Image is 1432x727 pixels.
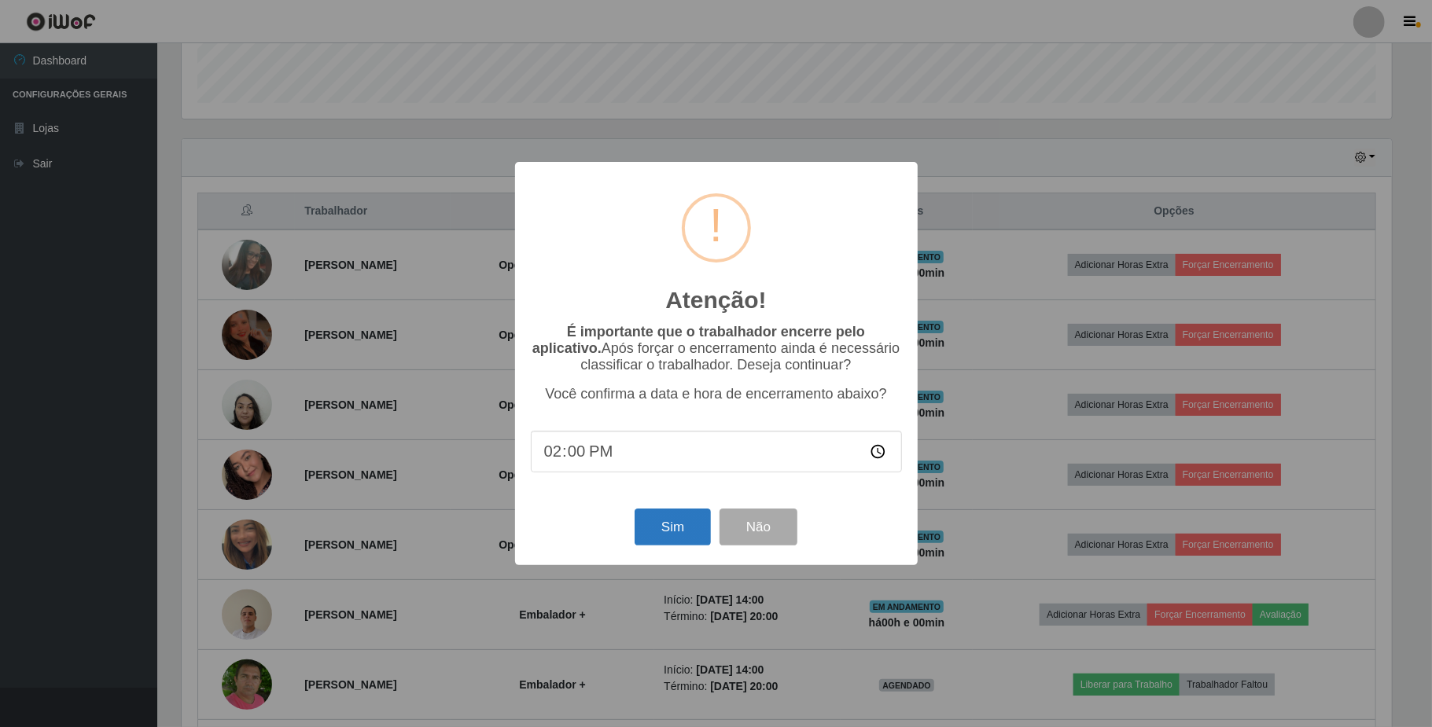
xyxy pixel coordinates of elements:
[720,509,797,545] button: Não
[665,286,766,314] h2: Atenção!
[635,509,711,545] button: Sim
[531,324,902,373] p: Após forçar o encerramento ainda é necessário classificar o trabalhador. Deseja continuar?
[532,324,865,356] b: É importante que o trabalhador encerre pelo aplicativo.
[531,386,902,402] p: Você confirma a data e hora de encerramento abaixo?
